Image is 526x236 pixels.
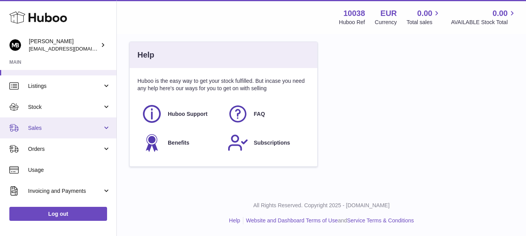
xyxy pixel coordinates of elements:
span: Orders [28,145,102,153]
a: Website and Dashboard Terms of Use [246,217,338,224]
a: Huboo Support [141,103,220,124]
span: Invoicing and Payments [28,187,102,195]
span: Stock [28,103,102,111]
span: Huboo Support [168,110,208,118]
span: 0.00 [417,8,433,19]
span: Total sales [406,19,441,26]
a: Subscriptions [227,132,306,153]
p: Huboo is the easy way to get your stock fulfilled. But incase you need any help here's our ways f... [137,77,310,92]
a: FAQ [227,103,306,124]
a: 0.00 AVAILABLE Stock Total [451,8,517,26]
a: Log out [9,207,107,221]
strong: 10038 [343,8,365,19]
a: 0.00 Total sales [406,8,441,26]
a: Benefits [141,132,220,153]
span: Listings [28,82,102,90]
strong: EUR [380,8,397,19]
a: Service Terms & Conditions [347,217,414,224]
span: FAQ [254,110,265,118]
img: hi@margotbardot.com [9,39,21,51]
span: Usage [28,166,111,174]
span: 0.00 [493,8,508,19]
div: Currency [375,19,397,26]
span: [EMAIL_ADDRESS][DOMAIN_NAME] [29,45,114,52]
span: Sales [28,124,102,132]
p: All Rights Reserved. Copyright 2025 - [DOMAIN_NAME] [123,202,520,209]
a: Help [229,217,240,224]
span: Benefits [168,139,189,147]
div: Huboo Ref [339,19,365,26]
h3: Help [137,50,154,60]
li: and [243,217,414,224]
div: [PERSON_NAME] [29,38,99,52]
span: AVAILABLE Stock Total [451,19,517,26]
span: Subscriptions [254,139,290,147]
